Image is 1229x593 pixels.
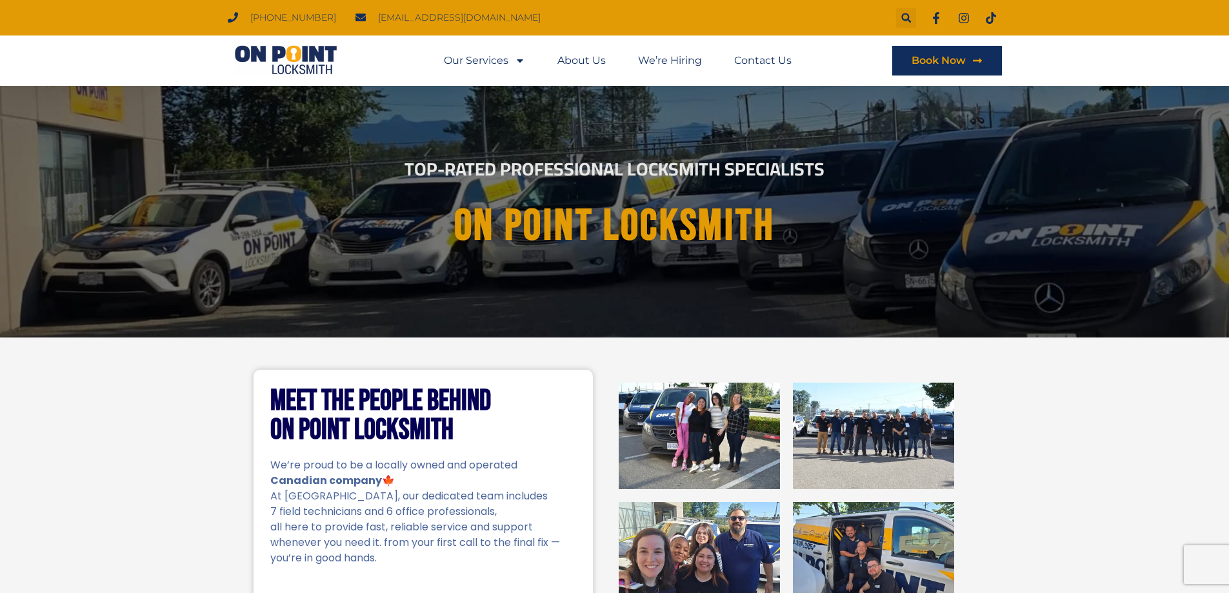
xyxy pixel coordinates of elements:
p: 7 field technicians and 6 office professionals, [270,504,576,519]
span: Book Now [912,55,966,66]
nav: Menu [444,46,792,75]
p: whenever you need it. from your first call to the final fix — [270,535,576,550]
a: Book Now [892,46,1002,75]
img: On Point Locksmith Port Coquitlam, BC 2 [793,383,954,489]
a: Contact Us [734,46,792,75]
a: Our Services [444,46,525,75]
p: all here to provide fast, reliable service and support [270,519,576,535]
strong: Canadian company [270,473,382,488]
div: Search [896,8,916,28]
a: About Us [557,46,606,75]
p: 🍁 At [GEOGRAPHIC_DATA], our dedicated team includes [270,473,576,504]
p: We’re proud to be a locally owned and operated [270,457,576,473]
h2: Meet the People Behind On Point Locksmith [270,387,576,445]
a: We’re Hiring [638,46,702,75]
p: you’re in good hands. [270,550,576,566]
span: [PHONE_NUMBER] [247,9,336,26]
span: [EMAIL_ADDRESS][DOMAIN_NAME] [375,9,541,26]
img: On Point Locksmith Port Coquitlam, BC 1 [619,383,780,489]
h1: On point Locksmith [267,202,963,250]
h2: Top-Rated Professional Locksmith Specialists [256,160,974,178]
